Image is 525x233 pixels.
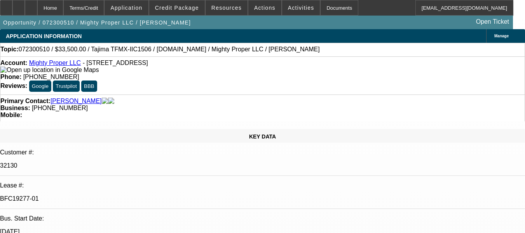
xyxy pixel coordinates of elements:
[110,5,142,11] span: Application
[288,5,314,11] span: Activities
[108,98,114,105] img: linkedin-icon.png
[248,0,281,15] button: Actions
[282,0,320,15] button: Activities
[0,74,21,80] strong: Phone:
[6,33,82,39] span: APPLICATION INFORMATION
[53,81,79,92] button: Trustpilot
[494,34,509,38] span: Manage
[29,60,81,66] a: Mighty Proper LLC
[102,98,108,105] img: facebook-icon.png
[19,46,320,53] span: 072300510 / $33,500.00 / Tajima TFMX-IIC1506 / [DOMAIN_NAME] / Mighty Proper LLC / [PERSON_NAME]
[0,67,99,73] a: View Google Maps
[32,105,88,111] span: [PHONE_NUMBER]
[0,60,27,66] strong: Account:
[81,81,97,92] button: BBB
[0,46,19,53] strong: Topic:
[0,98,51,105] strong: Primary Contact:
[105,0,148,15] button: Application
[206,0,248,15] button: Resources
[0,82,27,89] strong: Reviews:
[149,0,205,15] button: Credit Package
[51,98,102,105] a: [PERSON_NAME]
[3,19,191,26] span: Opportunity / 072300510 / Mighty Proper LLC / [PERSON_NAME]
[155,5,199,11] span: Credit Package
[473,15,512,28] a: Open Ticket
[23,74,79,80] span: [PHONE_NUMBER]
[0,67,99,74] img: Open up location in Google Maps
[29,81,51,92] button: Google
[211,5,242,11] span: Resources
[254,5,276,11] span: Actions
[0,105,30,111] strong: Business:
[0,112,22,118] strong: Mobile:
[249,133,276,140] span: KEY DATA
[83,60,148,66] span: - [STREET_ADDRESS]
